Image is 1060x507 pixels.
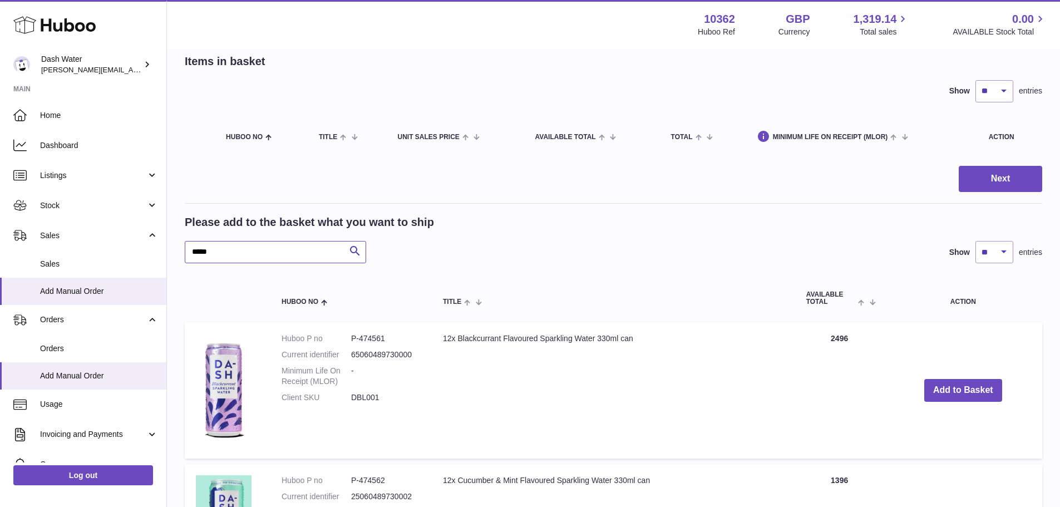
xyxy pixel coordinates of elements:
[351,491,421,502] dd: 25060489730002
[13,465,153,485] a: Log out
[989,134,1031,141] div: Action
[40,399,158,410] span: Usage
[959,166,1042,192] button: Next
[41,65,223,74] span: [PERSON_NAME][EMAIL_ADDRESS][DOMAIN_NAME]
[854,12,897,27] span: 1,319.14
[351,350,421,360] dd: 65060489730000
[698,27,735,37] div: Huboo Ref
[226,134,263,141] span: Huboo no
[949,247,970,258] label: Show
[40,259,158,269] span: Sales
[924,379,1002,402] button: Add to Basket
[282,333,351,344] dt: Huboo P no
[351,475,421,486] dd: P-474562
[196,333,252,445] img: 12x Blackcurrant Flavoured Sparkling Water 330ml can
[282,491,351,502] dt: Current identifier
[1019,247,1042,258] span: entries
[185,54,265,69] h2: Items in basket
[40,371,158,381] span: Add Manual Order
[282,298,318,306] span: Huboo no
[40,110,158,121] span: Home
[40,286,158,297] span: Add Manual Order
[351,333,421,344] dd: P-474561
[671,134,693,141] span: Total
[40,230,146,241] span: Sales
[282,475,351,486] dt: Huboo P no
[351,392,421,403] dd: DBL001
[13,56,30,73] img: james@dash-water.com
[795,322,884,459] td: 2496
[282,366,351,387] dt: Minimum Life On Receipt (MLOR)
[40,429,146,440] span: Invoicing and Payments
[40,170,146,181] span: Listings
[778,27,810,37] div: Currency
[884,280,1042,317] th: Action
[949,86,970,96] label: Show
[443,298,461,306] span: Title
[351,366,421,387] dd: -
[41,54,141,75] div: Dash Water
[953,27,1047,37] span: AVAILABLE Stock Total
[953,12,1047,37] a: 0.00 AVAILABLE Stock Total
[40,140,158,151] span: Dashboard
[40,314,146,325] span: Orders
[1012,12,1034,27] span: 0.00
[773,134,888,141] span: Minimum Life On Receipt (MLOR)
[432,322,795,459] td: 12x Blackcurrant Flavoured Sparkling Water 330ml can
[40,343,158,354] span: Orders
[40,200,146,211] span: Stock
[535,134,596,141] span: AVAILABLE Total
[854,12,910,37] a: 1,319.14 Total sales
[319,134,337,141] span: Title
[397,134,459,141] span: Unit Sales Price
[185,215,434,230] h2: Please add to the basket what you want to ship
[786,12,810,27] strong: GBP
[860,27,909,37] span: Total sales
[1019,86,1042,96] span: entries
[282,392,351,403] dt: Client SKU
[704,12,735,27] strong: 10362
[282,350,351,360] dt: Current identifier
[806,291,856,306] span: AVAILABLE Total
[40,459,158,470] span: Cases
